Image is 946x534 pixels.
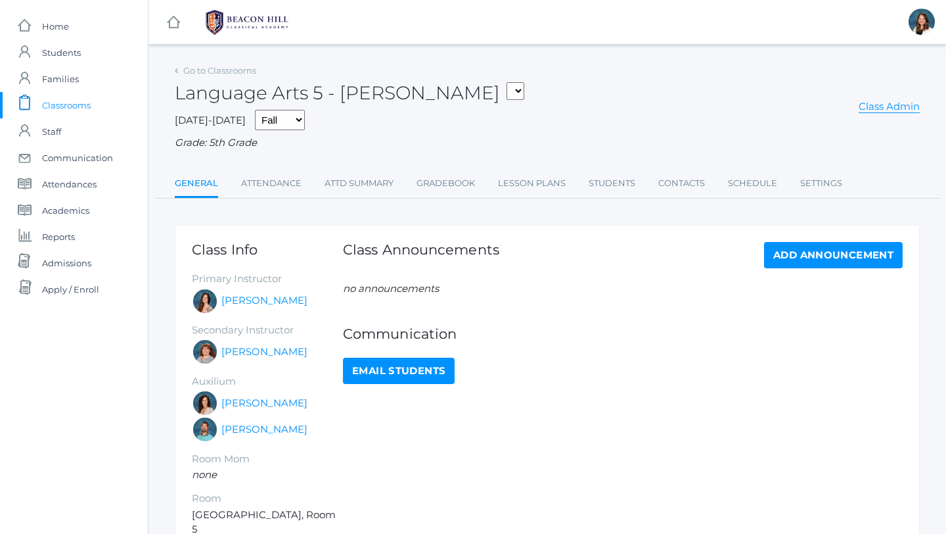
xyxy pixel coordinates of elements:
a: Attendance [241,170,302,197]
span: Classrooms [42,92,91,118]
span: Admissions [42,250,91,276]
em: no announcements [343,282,439,295]
a: Schedule [728,170,777,197]
span: Academics [42,197,89,224]
a: Contacts [658,170,705,197]
div: Sarah Bence [192,339,218,365]
img: 1_BHCALogos-05.png [198,6,296,39]
span: Communication [42,145,113,171]
span: Students [42,39,81,66]
em: none [192,468,217,481]
h1: Communication [343,326,903,341]
a: Attd Summary [325,170,394,197]
a: Email Students [343,358,455,384]
h5: Primary Instructor [192,274,343,285]
h5: Auxilium [192,376,343,387]
a: [PERSON_NAME] [221,422,307,437]
a: General [175,170,218,199]
h5: Secondary Instructor [192,325,343,336]
a: Go to Classrooms [183,65,256,76]
span: [DATE]-[DATE] [175,114,246,126]
a: Settings [800,170,842,197]
a: Add Announcement [764,242,903,268]
div: Rebecca Salazar [192,288,218,314]
h2: Language Arts 5 - [PERSON_NAME] [175,83,524,103]
h1: Class Info [192,242,343,257]
a: Class Admin [859,100,920,113]
h5: Room Mom [192,454,343,465]
h5: Room [192,493,343,504]
span: Apply / Enroll [42,276,99,303]
div: Westen Taylor [192,416,218,443]
div: Cari Burke [192,390,218,416]
a: [PERSON_NAME] [221,345,307,360]
div: Teresa Deutsch [909,9,935,35]
span: Staff [42,118,61,145]
span: Reports [42,224,75,250]
a: Lesson Plans [498,170,566,197]
span: Families [42,66,79,92]
div: Grade: 5th Grade [175,135,920,151]
a: [PERSON_NAME] [221,293,307,308]
a: [PERSON_NAME] [221,396,307,411]
h1: Class Announcements [343,242,499,265]
span: Home [42,13,69,39]
span: Attendances [42,171,97,197]
a: Students [589,170,635,197]
a: Gradebook [417,170,475,197]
